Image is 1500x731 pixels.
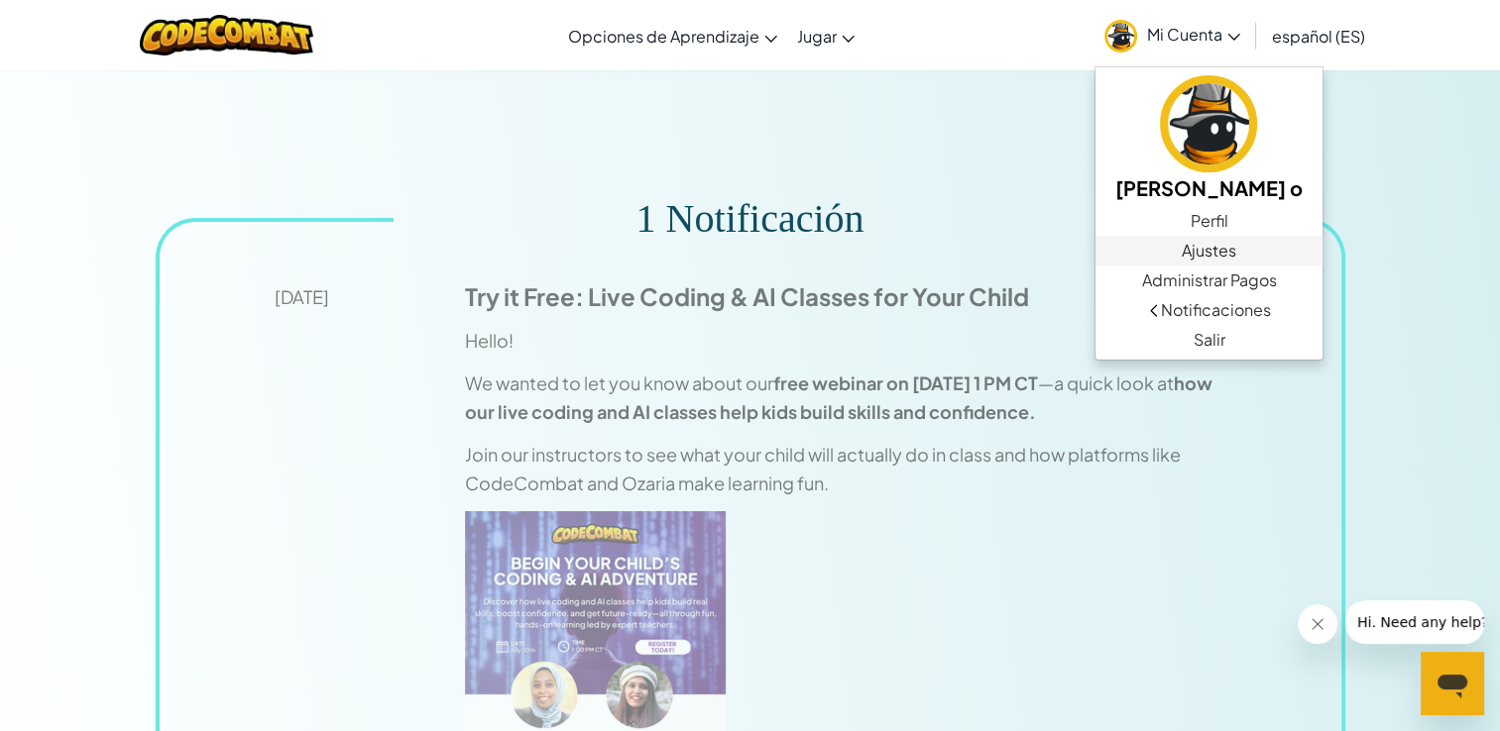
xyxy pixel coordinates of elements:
[1160,298,1270,322] span: Notificaciones
[787,9,865,62] a: Jugar
[1160,75,1257,172] img: avatar
[1115,172,1303,203] h5: [PERSON_NAME] o
[1096,265,1323,295] a: Administrar Pagos
[1096,72,1323,206] a: [PERSON_NAME] o
[1096,206,1323,236] a: Perfil
[1262,9,1375,62] a: español (ES)
[465,368,1226,426] p: We wanted to let you know about our —a quick look at
[465,440,1226,497] p: Join our instructors to see what your child will actually do in class and how platforms like Code...
[568,26,759,47] span: Opciones de Aprendizaje
[1095,4,1250,66] a: Mi Cuenta
[465,326,1226,355] p: Hello!
[465,282,1226,311] div: Try it Free: Live Coding & AI Classes for Your Child
[1096,325,1323,355] a: Salir
[275,282,465,311] div: [DATE]
[1421,652,1484,715] iframe: Botón para iniciar la ventana de mensajería
[773,371,1038,394] strong: free webinar on [DATE] 1 PM CT
[1272,26,1365,47] span: español (ES)
[797,26,837,47] span: Jugar
[558,9,787,62] a: Opciones de Aprendizaje
[1104,20,1137,52] img: avatar
[1096,236,1323,265] a: Ajustes
[140,15,313,55] img: CodeCombat logo
[636,204,865,233] div: 1 Notificación
[1345,600,1484,644] iframe: Mensaje de la compañía
[1096,295,1323,325] a: Notificaciones
[1298,604,1337,644] iframe: Cerrar mensaje
[1147,24,1240,45] span: Mi Cuenta
[12,14,143,30] span: Hi. Need any help?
